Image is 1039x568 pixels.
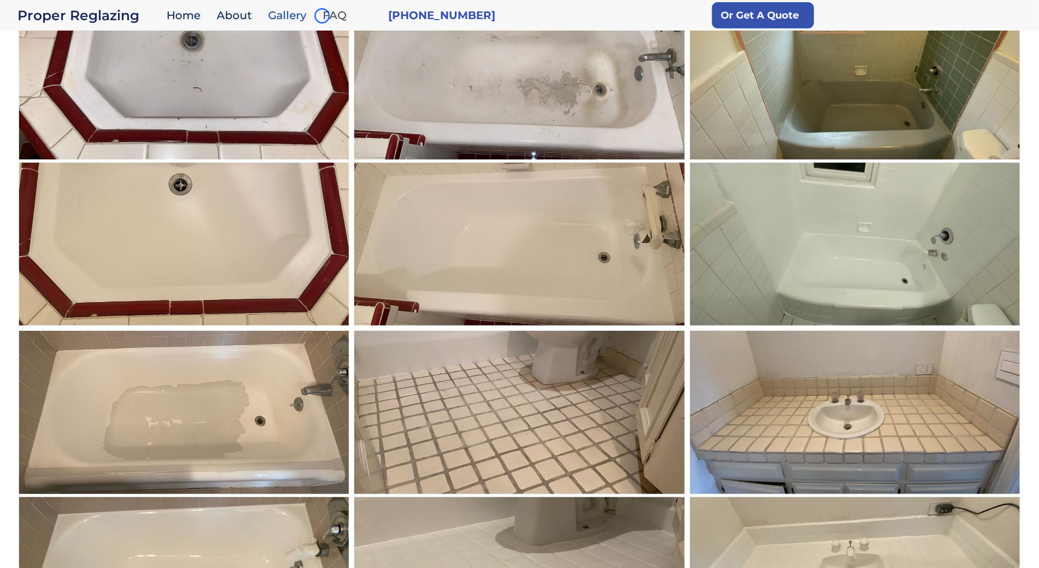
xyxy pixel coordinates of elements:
[388,8,495,23] a: [PHONE_NUMBER]
[17,8,161,23] div: Proper Reglazing
[161,4,211,27] a: Home
[17,8,161,23] a: home
[263,4,317,27] a: Gallery
[317,4,358,27] a: FAQ
[712,2,814,28] a: Or Get A Quote
[211,4,263,27] a: About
